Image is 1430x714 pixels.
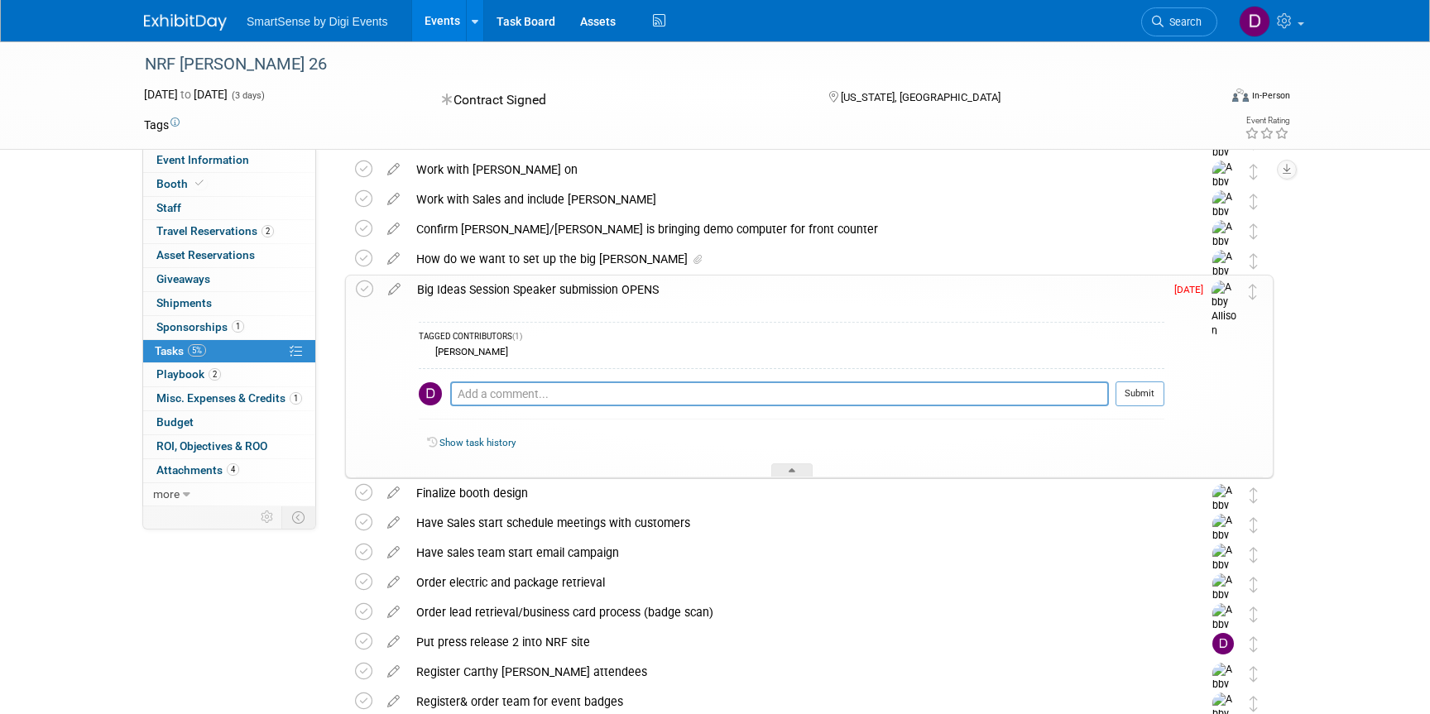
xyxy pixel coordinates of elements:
[143,340,315,363] a: Tasks5%
[155,344,206,357] span: Tasks
[156,177,207,190] span: Booth
[379,192,408,207] a: edit
[419,331,1164,345] div: TAGGED CONTRIBUTORS
[379,635,408,649] a: edit
[227,463,239,476] span: 4
[1212,603,1237,662] img: Abby Allison
[379,664,408,679] a: edit
[379,486,408,501] a: edit
[156,201,181,214] span: Staff
[408,658,1179,686] div: Register Carthy [PERSON_NAME] attendees
[144,14,227,31] img: ExhibitDay
[841,91,1001,103] span: [US_STATE], [GEOGRAPHIC_DATA]
[143,197,315,220] a: Staff
[380,282,409,297] a: edit
[379,605,408,620] a: edit
[437,86,803,115] div: Contract Signed
[156,463,239,477] span: Attachments
[143,268,315,291] a: Giveaways
[143,149,315,172] a: Event Information
[431,346,508,357] div: [PERSON_NAME]
[408,156,1179,184] div: Work with [PERSON_NAME] on
[1174,284,1212,295] span: [DATE]
[143,316,315,339] a: Sponsorships1
[262,225,274,237] span: 2
[512,332,522,341] span: (1)
[1250,253,1258,269] i: Move task
[1250,194,1258,209] i: Move task
[409,276,1164,304] div: Big Ideas Session Speaker submission OPENS
[1164,16,1202,28] span: Search
[408,628,1179,656] div: Put press release 2 into NRF site
[143,220,315,243] a: Travel Reservations2
[1120,86,1290,111] div: Event Format
[156,439,267,453] span: ROI, Objectives & ROO
[408,539,1179,567] div: Have sales team start email campaign
[143,363,315,386] a: Playbook2
[408,245,1179,273] div: How do we want to set up the big [PERSON_NAME]
[379,222,408,237] a: edit
[1249,284,1257,299] i: Move task
[1250,636,1258,652] i: Move task
[144,117,180,133] td: Tags
[1239,6,1270,37] img: Dan Tiernan
[156,415,194,429] span: Budget
[1141,7,1217,36] a: Search
[253,506,282,528] td: Personalize Event Tab Strip
[1250,696,1258,712] i: Move task
[143,459,315,482] a: Attachments4
[282,506,316,528] td: Toggle Event Tabs
[247,15,387,28] span: SmartSense by Digi Events
[156,320,244,333] span: Sponsorships
[139,50,1192,79] div: NRF [PERSON_NAME] 26
[408,185,1179,213] div: Work with Sales and include [PERSON_NAME]
[1212,190,1237,249] img: Abby Allison
[408,598,1179,626] div: Order lead retrieval/business card process (badge scan)
[379,575,408,590] a: edit
[156,367,221,381] span: Playbook
[408,215,1179,243] div: Confirm [PERSON_NAME]/[PERSON_NAME] is bringing demo computer for front counter
[143,435,315,458] a: ROI, Objectives & ROO
[156,248,255,261] span: Asset Reservations
[1212,161,1237,219] img: Abby Allison
[439,437,516,448] a: Show task history
[156,296,212,309] span: Shipments
[290,392,302,405] span: 1
[419,382,442,405] img: Dan Tiernan
[1251,89,1290,102] div: In-Person
[209,368,221,381] span: 2
[195,179,204,188] i: Booth reservation complete
[1250,666,1258,682] i: Move task
[1212,220,1237,279] img: Abby Allison
[1250,517,1258,533] i: Move task
[1116,381,1164,406] button: Submit
[156,272,210,285] span: Giveaways
[1245,117,1289,125] div: Event Rating
[188,344,206,357] span: 5%
[143,411,315,434] a: Budget
[1212,484,1237,543] img: Abby Allison
[178,88,194,101] span: to
[379,252,408,266] a: edit
[1232,89,1249,102] img: Format-Inperson.png
[408,568,1179,597] div: Order electric and package retrieval
[153,487,180,501] span: more
[143,292,315,315] a: Shipments
[1250,547,1258,563] i: Move task
[143,244,315,267] a: Asset Reservations
[379,515,408,530] a: edit
[379,694,408,709] a: edit
[408,479,1179,507] div: Finalize booth design
[1212,633,1234,654] img: Dan Tiernan
[1212,573,1237,632] img: Abby Allison
[156,391,302,405] span: Misc. Expenses & Credits
[408,509,1179,537] div: Have Sales start schedule meetings with customers
[232,320,244,333] span: 1
[1250,577,1258,592] i: Move task
[1212,514,1237,573] img: Abby Allison
[1212,280,1236,339] img: Abby Allison
[144,88,228,101] span: [DATE] [DATE]
[1212,250,1237,309] img: Abby Allison
[379,545,408,560] a: edit
[156,153,249,166] span: Event Information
